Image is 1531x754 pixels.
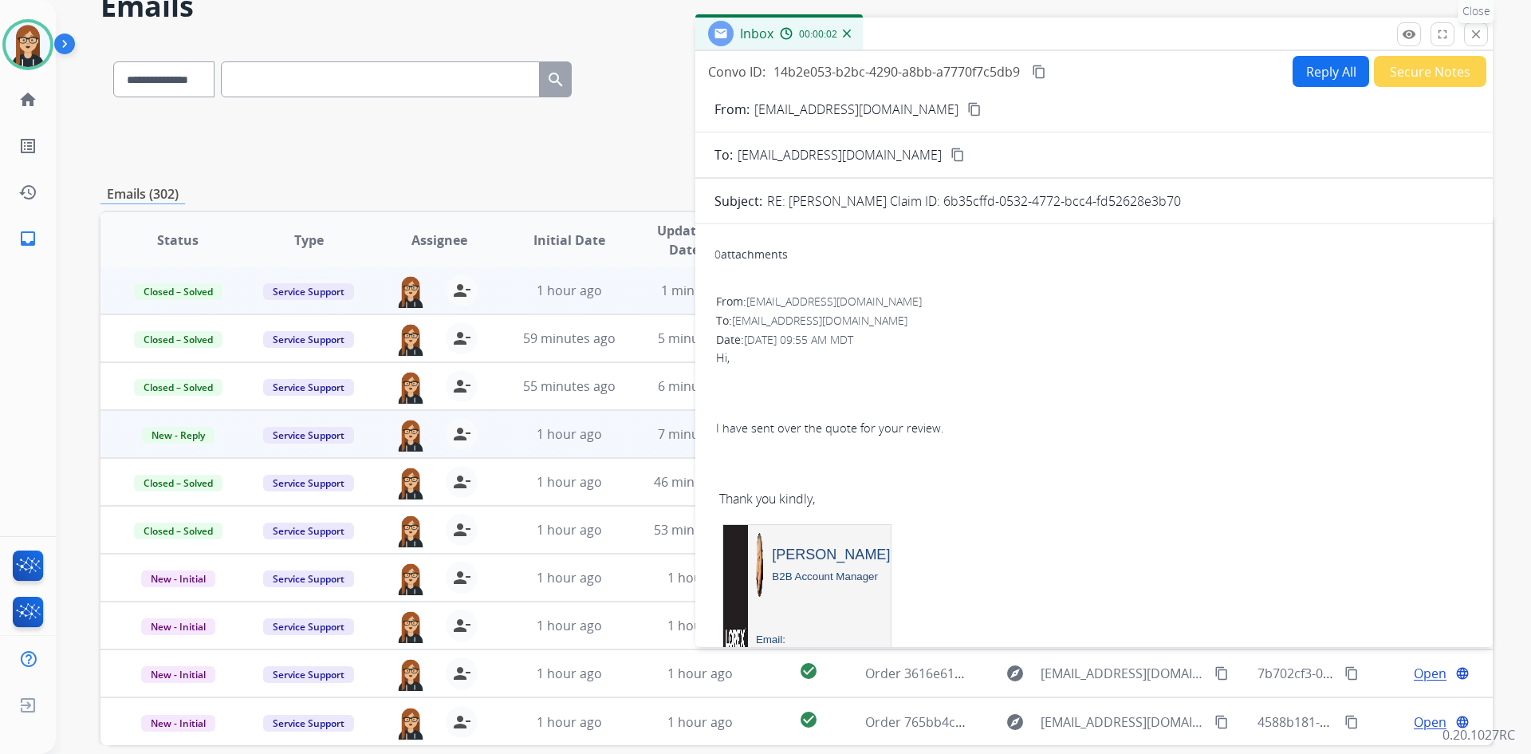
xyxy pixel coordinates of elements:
[537,521,602,539] span: 1 hour ago
[865,713,1146,731] span: Order 765bb4cc-dbb2-4655-9fb0-5cf765a1178a
[746,294,922,309] span: [EMAIL_ADDRESS][DOMAIN_NAME]
[744,332,853,347] span: [DATE] 09:55 AM MDT
[767,191,1181,211] p: RE: [PERSON_NAME] Claim ID: 6b35cffd-0532-4772-bcc4-fd52628e3b70
[1214,715,1229,729] mat-icon: content_copy
[716,313,1472,329] div: To:
[716,420,943,436] span: I have sent over the quote for your review.
[1435,27,1450,41] mat-icon: fullscreen
[667,665,733,682] span: 1 hour ago
[263,427,354,444] span: Service Support
[395,466,427,499] img: agent-avatar
[967,102,982,116] mat-icon: content_copy
[1469,27,1483,41] mat-icon: close
[523,330,616,347] span: 59 minutes ago
[263,666,354,683] span: Service Support
[738,145,942,164] span: [EMAIL_ADDRESS][DOMAIN_NAME]
[667,617,733,634] span: 1 hour ago
[141,666,215,683] span: New - Initial
[537,569,602,586] span: 1 hour ago
[452,713,471,732] mat-icon: person_remove
[263,570,354,587] span: Service Support
[1032,65,1046,79] mat-icon: content_copy
[294,231,324,250] span: Type
[6,22,50,67] img: avatar
[395,322,427,356] img: agent-avatar
[395,657,427,691] img: agent-avatar
[1041,713,1205,732] span: [EMAIL_ADDRESS][DOMAIN_NAME]
[1041,664,1205,683] span: [EMAIL_ADDRESS][DOMAIN_NAME]
[658,330,743,347] span: 5 minutes ago
[714,247,721,262] span: 0
[523,377,616,395] span: 55 minutes ago
[1006,664,1025,683] mat-icon: explore
[18,90,37,109] mat-icon: home
[1293,56,1369,87] button: Reply All
[1455,715,1470,729] mat-icon: language
[714,247,788,263] div: attachments
[18,136,37,156] mat-icon: list_alt
[714,100,750,119] p: From:
[263,379,354,396] span: Service Support
[756,634,851,684] a: Email: [EMAIL_ADDRESS][DOMAIN_NAME]
[134,523,222,539] span: Closed – Solved
[452,520,471,539] mat-icon: person_remove
[141,570,215,587] span: New - Initial
[537,617,602,634] span: 1 hour ago
[537,665,602,682] span: 1 hour ago
[537,425,602,443] span: 1 hour ago
[716,294,1472,310] div: From:
[714,145,733,164] p: To:
[654,473,746,491] span: 46 minutes ago
[740,25,773,42] span: Inbox
[667,569,733,586] span: 1 hour ago
[18,229,37,248] mat-icon: inbox
[395,706,427,740] img: agent-avatar
[134,331,222,348] span: Closed – Solved
[772,570,878,582] span: B2B Account Manager
[395,514,427,547] img: agent-avatar
[1006,713,1025,732] mat-icon: explore
[452,472,471,491] mat-icon: person_remove
[411,231,467,250] span: Assignee
[157,231,199,250] span: Status
[1464,22,1488,46] button: Close
[452,664,471,683] mat-icon: person_remove
[546,70,565,89] mat-icon: search
[1442,725,1515,744] p: 0.20.1027RC
[263,283,354,300] span: Service Support
[263,618,354,635] span: Service Support
[1402,27,1416,41] mat-icon: remove_red_eye
[141,618,215,635] span: New - Initial
[1257,713,1498,731] span: 4588b181-0ff9-41de-af25-911625436dd6
[263,523,354,539] span: Service Support
[134,475,222,491] span: Closed – Solved
[1414,713,1446,732] span: Open
[142,427,214,444] span: New - Reply
[1414,664,1446,683] span: Open
[714,191,762,211] p: Subject:
[452,616,471,635] mat-icon: person_remove
[533,231,605,250] span: Initial Date
[661,282,740,299] span: 1 minute ago
[452,329,471,348] mat-icon: person_remove
[1455,666,1470,681] mat-icon: language
[708,62,765,81] p: Convo ID:
[1344,715,1359,729] mat-icon: content_copy
[1374,56,1486,87] button: Secure Notes
[452,281,471,300] mat-icon: person_remove
[719,490,815,507] span: Thank you kindly,
[799,661,818,681] mat-icon: check_circle
[950,148,965,162] mat-icon: content_copy
[772,547,890,563] span: [PERSON_NAME]
[756,533,763,597] img: dferreira.png
[654,521,746,539] span: 53 minutes ago
[865,665,1155,682] span: Order 3616e611-4a57-4d7b-a282-705d6beb9d03
[1344,666,1359,681] mat-icon: content_copy
[452,568,471,587] mat-icon: person_remove
[658,425,743,443] span: 7 minutes ago
[1257,665,1504,682] span: 7b702cf3-051b-488b-a72a-72b86d8d19a7
[773,63,1020,81] span: 14b2e053-b2bc-4290-a8bb-a7770f7c5db9
[395,562,427,595] img: agent-avatar
[658,377,743,395] span: 6 minutes ago
[263,475,354,491] span: Service Support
